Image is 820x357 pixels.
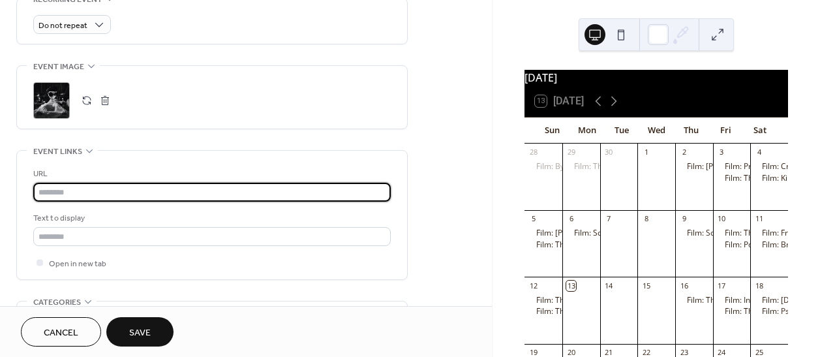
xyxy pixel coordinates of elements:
[566,147,576,157] div: 29
[713,173,751,184] div: Film: The Witches of Eastwick
[33,167,388,181] div: URL
[604,281,614,290] div: 14
[33,296,81,309] span: Categories
[604,214,614,224] div: 7
[679,214,689,224] div: 9
[762,295,806,306] div: Film: [DATE]
[713,295,751,306] div: Film: Invasion of the Body Snatchers
[641,214,651,224] div: 8
[129,326,151,340] span: Save
[725,240,783,251] div: Film: Poltergeist
[528,281,538,290] div: 12
[762,306,806,317] div: Film: Psycho
[33,60,84,74] span: Event image
[725,306,780,317] div: Film: The Thing
[528,214,538,224] div: 5
[524,70,788,85] div: [DATE]
[574,228,637,239] div: Film: Scary Movie
[750,228,788,239] div: Film: Frankenstein
[524,295,562,306] div: Film: The Fly
[687,295,737,306] div: Film: The Ring
[713,306,751,317] div: Film: The Thing
[750,295,788,306] div: Film: Halloween
[38,18,87,33] span: Do not repeat
[687,161,812,172] div: Film: [PERSON_NAME] of the Dead
[687,228,734,239] div: Film: Scream
[750,173,788,184] div: Film: Killer Klowns from Outer Space
[675,161,713,172] div: Film: Shaun of the Dead
[754,281,764,290] div: 18
[536,306,632,317] div: Film: The [PERSON_NAME]
[641,281,651,290] div: 15
[569,117,604,144] div: Mon
[106,317,174,347] button: Save
[604,147,614,157] div: 30
[536,161,608,172] div: Film: Bye Bye Birdie
[562,161,600,172] div: Film: The Bourne Ultimatum
[536,295,581,306] div: Film: The Fly
[528,147,538,157] div: 28
[679,281,689,290] div: 16
[713,161,751,172] div: Film: Practical Magic
[754,147,764,157] div: 4
[713,240,751,251] div: Film: Poltergeist
[674,117,708,144] div: Thu
[33,211,388,225] div: Text to display
[566,281,576,290] div: 13
[708,117,743,144] div: Fri
[566,214,576,224] div: 6
[713,228,751,239] div: Film: The Amityville Horror
[33,82,70,119] div: ;
[536,240,600,251] div: Film: The Exorcist
[33,145,82,159] span: Event links
[717,214,727,224] div: 10
[641,147,651,157] div: 1
[750,161,788,172] div: Film: Creature from the Black Lagoon
[524,161,562,172] div: Film: Bye Bye Birdie
[21,317,101,347] button: Cancel
[717,147,727,157] div: 3
[574,161,676,172] div: Film: The Bourne Ultimatum
[524,228,562,239] div: Film: Rosemary's Baby
[725,161,799,172] div: Film: Practical Magic
[44,326,78,340] span: Cancel
[675,228,713,239] div: Film: Scream
[524,306,562,317] div: Film: The Tingler
[524,240,562,251] div: Film: The Exorcist
[536,228,643,239] div: Film: [PERSON_NAME]'s Baby
[750,306,788,317] div: Film: Psycho
[717,281,727,290] div: 17
[562,228,600,239] div: Film: Scary Movie
[743,117,778,144] div: Sat
[675,295,713,306] div: Film: The Ring
[679,147,689,157] div: 2
[535,117,569,144] div: Sun
[754,214,764,224] div: 11
[639,117,674,144] div: Wed
[750,240,788,251] div: Film: Bride of Frankenstein
[604,117,639,144] div: Tue
[49,257,106,271] span: Open in new tab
